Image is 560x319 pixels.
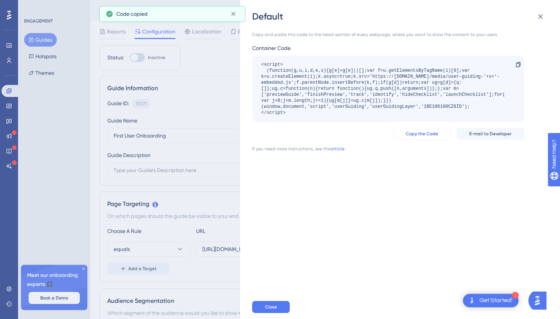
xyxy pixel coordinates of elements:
[252,301,290,313] button: Close
[252,146,330,152] div: If you need more instructions, see the
[528,289,551,312] iframe: UserGuiding AI Assistant Launcher
[252,11,549,23] div: Default
[330,146,345,152] a: article.
[512,292,519,299] div: 1
[467,296,476,305] img: launcher-image-alternative-text
[406,131,438,137] span: Copy the Code
[457,128,524,140] button: E-mail to Developer
[252,32,524,38] div: Copy and paste this code to the head section of every webpage, where you want to show the content...
[265,304,277,310] span: Close
[393,128,450,140] button: Copy the Code
[469,131,511,137] span: E-mail to Developer
[116,9,148,18] span: Code copied
[252,44,524,53] div: Container Code
[18,2,47,11] span: Need Help?
[479,296,513,305] div: Get Started!
[463,294,519,307] div: Open Get Started! checklist, remaining modules: 1
[261,62,508,116] div: <script> (function(g,u,i,d,e,s){g[e]=g[e]||[];var f=u.getElementsByTagName(i)[0];var k=u.createEl...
